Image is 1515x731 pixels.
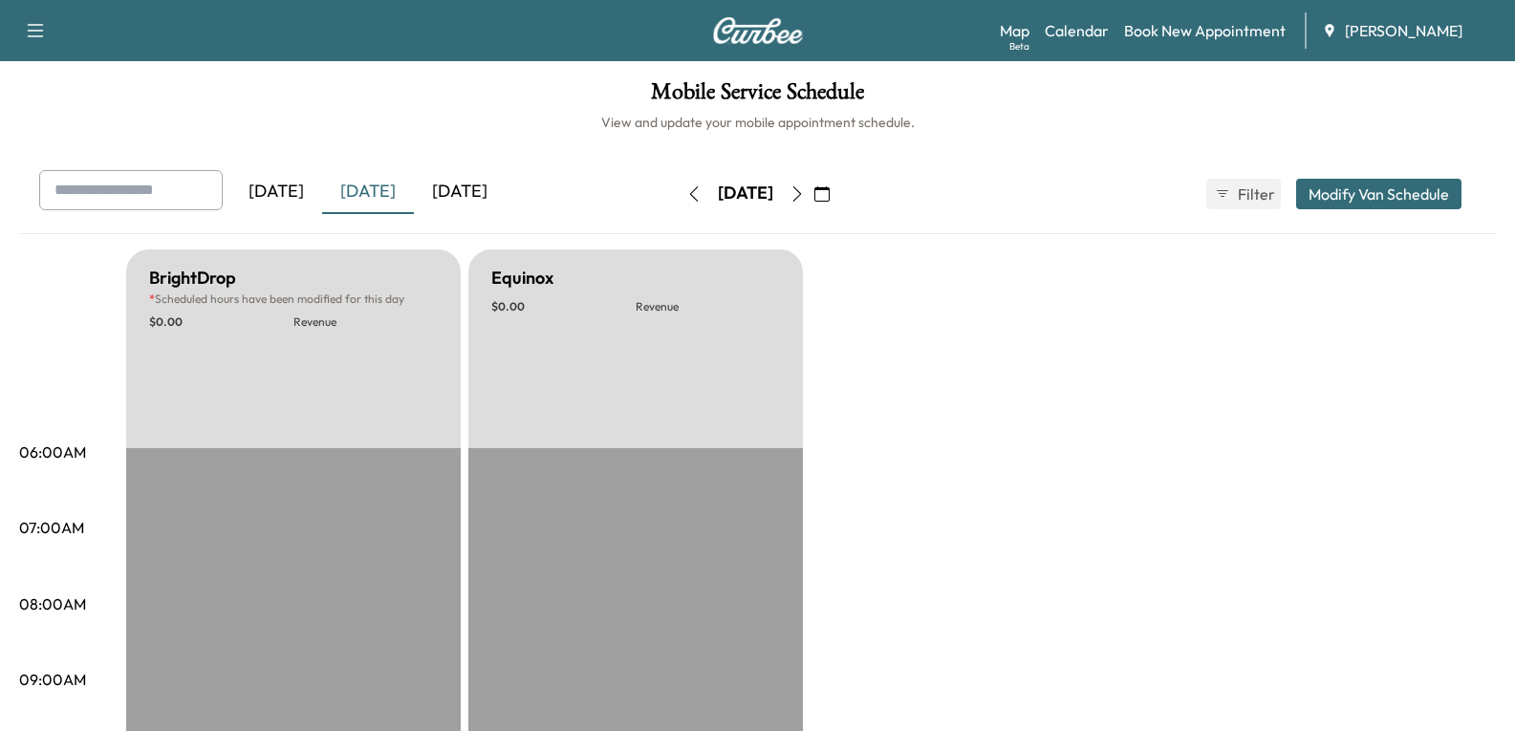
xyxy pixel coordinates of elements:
div: [DATE] [322,170,414,214]
div: Beta [1009,39,1029,54]
p: 06:00AM [19,441,86,463]
img: Curbee Logo [712,17,804,44]
a: Book New Appointment [1124,19,1286,42]
p: 08:00AM [19,592,86,615]
h5: BrightDrop [149,265,236,291]
button: Filter [1206,179,1281,209]
div: [DATE] [414,170,506,214]
h5: Equinox [491,265,553,291]
h1: Mobile Service Schedule [19,80,1496,113]
button: Modify Van Schedule [1296,179,1461,209]
span: Filter [1238,183,1272,205]
p: Scheduled hours have been modified for this day [149,291,438,307]
div: [DATE] [230,170,322,214]
p: $ 0.00 [149,314,293,330]
p: Revenue [636,299,780,314]
h6: View and update your mobile appointment schedule. [19,113,1496,132]
p: $ 0.00 [491,299,636,314]
a: Calendar [1045,19,1109,42]
p: 09:00AM [19,668,86,691]
span: [PERSON_NAME] [1345,19,1462,42]
p: 07:00AM [19,516,84,539]
div: [DATE] [718,182,773,205]
a: MapBeta [1000,19,1029,42]
p: Revenue [293,314,438,330]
